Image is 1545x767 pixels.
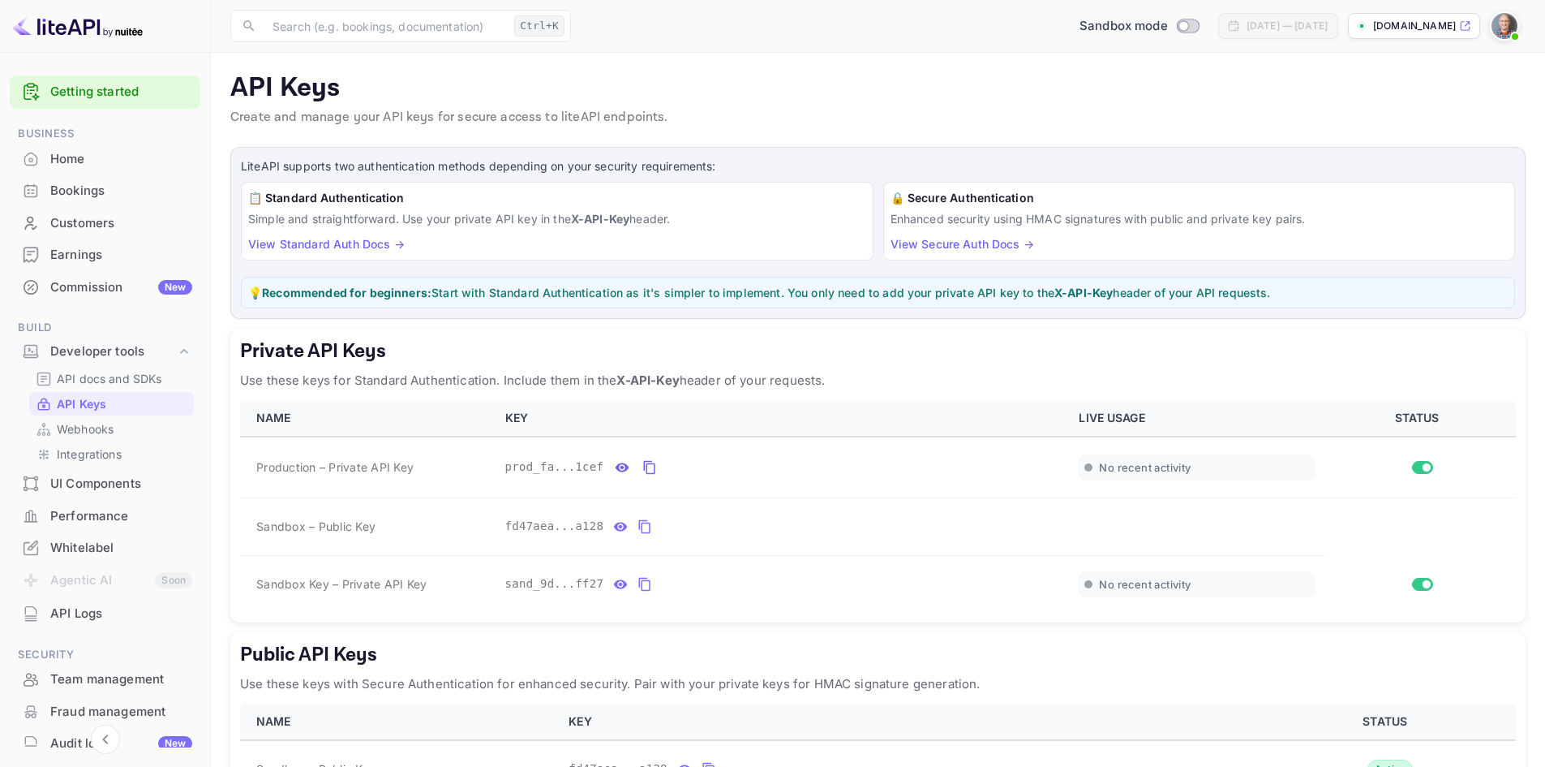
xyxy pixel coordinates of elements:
div: API Logs [10,598,200,630]
a: Team management [10,664,200,694]
div: Fraud management [50,703,192,722]
span: Security [10,646,200,664]
span: Business [10,125,200,143]
th: KEY [559,704,1260,740]
p: API docs and SDKs [57,370,162,387]
div: Ctrl+K [514,15,564,37]
th: NAME [240,704,559,740]
div: Performance [50,507,192,526]
p: [DOMAIN_NAME] [1373,19,1456,33]
div: Fraud management [10,696,200,728]
p: API Keys [57,395,106,412]
div: Audit logs [50,735,192,753]
a: Customers [10,208,200,238]
div: Home [10,144,200,175]
div: Earnings [50,246,192,265]
div: New [158,736,192,751]
div: API Logs [50,605,192,623]
h5: Public API Keys [240,642,1516,668]
span: sand_9d...ff27 [505,575,604,592]
span: No recent activity [1099,461,1191,475]
table: private api keys table [240,400,1516,613]
p: Webhooks [57,420,114,437]
div: Bookings [50,182,192,200]
span: Build [10,319,200,337]
input: Search (e.g. bookings, documentation) [263,10,508,42]
a: Home [10,144,200,174]
th: LIVE USAGE [1069,400,1324,437]
a: Webhooks [36,420,187,437]
span: Sandbox Key – Private API Key [256,577,427,591]
div: Audit logsNew [10,728,200,760]
div: API Keys [29,392,194,416]
span: fd47aea...a128 [505,518,604,535]
div: UI Components [50,475,192,493]
a: Earnings [10,239,200,269]
img: LiteAPI logo [13,13,143,39]
a: API docs and SDKs [36,370,187,387]
strong: X-API-Key [616,373,679,388]
a: Fraud management [10,696,200,726]
div: Team management [50,670,192,689]
span: prod_fa...1cef [505,459,604,476]
div: Developer tools [50,343,176,361]
p: Enhanced security using HMAC signatures with public and private key pairs. [891,210,1509,227]
div: [DATE] — [DATE] [1247,19,1328,33]
p: LiteAPI supports two authentication methods depending on your security requirements: [241,157,1515,175]
a: Whitelabel [10,532,200,562]
a: Integrations [36,446,187,463]
strong: X-API-Key [1054,286,1113,299]
div: Team management [10,664,200,696]
a: Audit logsNew [10,728,200,758]
p: Use these keys with Secure Authentication for enhanced security. Pair with your private keys for ... [240,674,1516,694]
div: API docs and SDKs [29,367,194,390]
div: Webhooks [29,417,194,441]
a: UI Components [10,468,200,498]
div: Earnings [10,239,200,271]
p: 💡 Start with Standard Authentication as it's simpler to implement. You only need to add your priv... [248,284,1508,301]
a: View Standard Auth Docs → [248,237,405,251]
th: STATUS [1324,400,1516,437]
a: CommissionNew [10,272,200,302]
h6: 📋 Standard Authentication [248,189,866,207]
a: View Secure Auth Docs → [891,237,1034,251]
div: Home [50,150,192,169]
span: Sandbox mode [1079,17,1168,36]
div: Bookings [10,175,200,207]
th: KEY [496,400,1070,437]
strong: X-API-Key [571,212,629,226]
div: UI Components [10,468,200,500]
div: Customers [50,214,192,233]
span: Sandbox – Public Key [256,518,376,535]
p: API Keys [230,72,1526,105]
div: Performance [10,501,200,532]
div: Developer tools [10,338,200,366]
div: Integrations [29,442,194,466]
strong: Recommended for beginners: [262,286,431,299]
div: CommissionNew [10,272,200,304]
p: Integrations [57,446,122,463]
a: Performance [10,501,200,531]
th: NAME [240,400,496,437]
button: Collapse navigation [91,725,120,754]
div: Whitelabel [10,532,200,564]
div: Customers [10,208,200,239]
div: Getting started [10,75,200,109]
p: Create and manage your API keys for secure access to liteAPI endpoints. [230,108,1526,127]
a: API Logs [10,598,200,628]
span: Production – Private API Key [256,459,414,476]
a: Bookings [10,175,200,205]
a: Getting started [50,83,192,101]
div: Whitelabel [50,539,192,558]
th: STATUS [1260,704,1516,740]
div: New [158,280,192,295]
a: API Keys [36,395,187,412]
div: Commission [50,278,192,297]
p: Use these keys for Standard Authentication. Include them in the header of your requests. [240,371,1516,390]
p: Simple and straightforward. Use your private API key in the header. [248,210,866,227]
h5: Private API Keys [240,338,1516,364]
div: Switch to Production mode [1073,17,1205,36]
img: Neville van Jaarsveld [1491,13,1517,39]
span: No recent activity [1099,578,1191,592]
h6: 🔒 Secure Authentication [891,189,1509,207]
